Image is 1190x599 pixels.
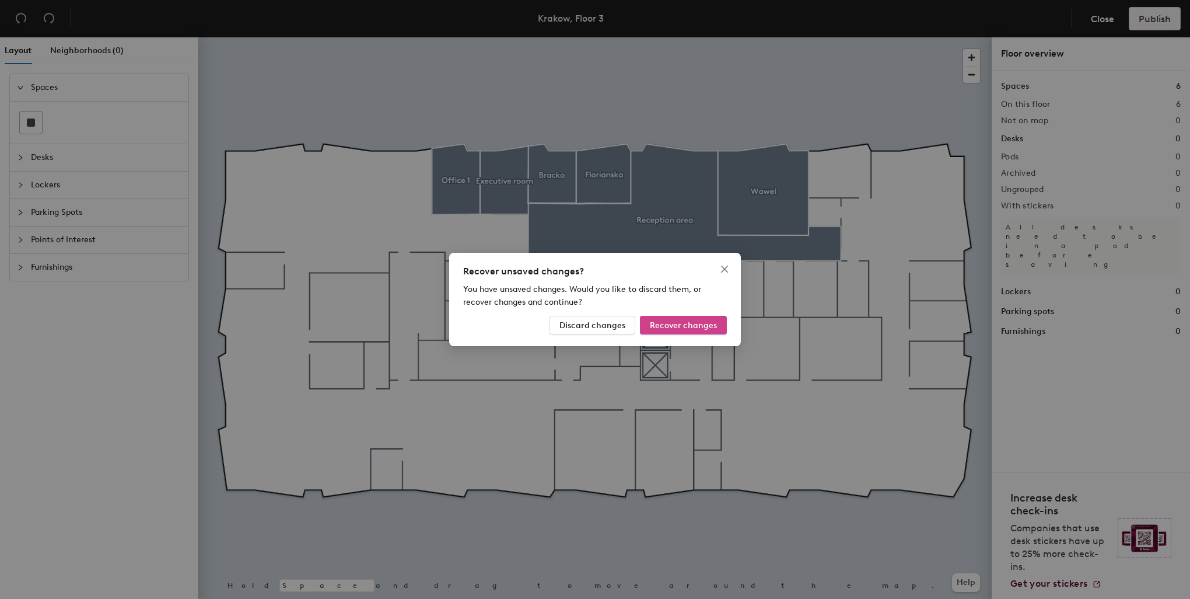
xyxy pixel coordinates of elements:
span: close [720,264,729,274]
span: Discard changes [559,321,625,330]
div: Recover unsaved changes? [463,264,727,278]
button: Close [715,260,734,278]
button: Recover changes [640,316,727,335]
span: Recover changes [650,321,717,330]
span: You have unsaved changes. Would you like to discard them, or recover changes and continue? [463,284,701,307]
span: Close [715,264,734,274]
button: Discard changes [549,316,635,335]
